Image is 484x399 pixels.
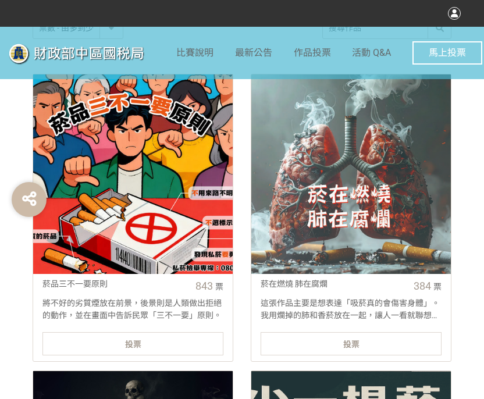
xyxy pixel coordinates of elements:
span: 作品投票 [294,47,331,58]
span: 384 [414,280,431,292]
a: 菸品三不一要原則843票將不好的劣質煙放在前景，後景則是人類做出拒絕的動作，並在畫面中告訴民眾「三不一要」原則。投票 [33,74,233,362]
span: 票 [215,282,223,291]
button: 馬上投票 [412,41,482,65]
a: 比賽說明 [176,27,213,79]
img: 「拒菸新世界 AI告訴你」防制菸品稅捐逃漏 徵件比賽 [2,39,176,68]
span: 票 [433,282,442,291]
div: 這張作品主要是想表達「吸菸真的會傷害身體」。我用爛掉的肺和香菸放在一起，讓人一看就聯想到抽菸會讓肺壞掉。比起單純用文字說明，用圖像直接呈現更有衝擊感，也能讓人更快理解菸害的嚴重性。希望看到這張圖... [251,297,451,320]
span: 活動 Q&A [352,47,391,58]
a: 最新公告 [235,27,272,79]
div: 將不好的劣質煙放在前景，後景則是人類做出拒絕的動作，並在畫面中告訴民眾「三不一要」原則。 [33,297,233,320]
span: 843 [195,280,213,292]
span: 投票 [125,340,141,349]
span: 最新公告 [235,47,272,58]
div: 菸在燃燒 肺在腐爛 [261,278,405,290]
span: 比賽說明 [176,47,213,58]
a: 菸在燃燒 肺在腐爛384票這張作品主要是想表達「吸菸真的會傷害身體」。我用爛掉的肺和香菸放在一起，讓人一看就聯想到抽菸會讓肺壞掉。比起單純用文字說明，用圖像直接呈現更有衝擊感，也能讓人更快理解菸... [251,74,451,362]
div: 菸品三不一要原則 [42,278,187,290]
span: 馬上投票 [429,47,466,58]
a: 活動 Q&A [352,27,391,79]
span: 投票 [343,340,360,349]
a: 作品投票 [294,27,331,79]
